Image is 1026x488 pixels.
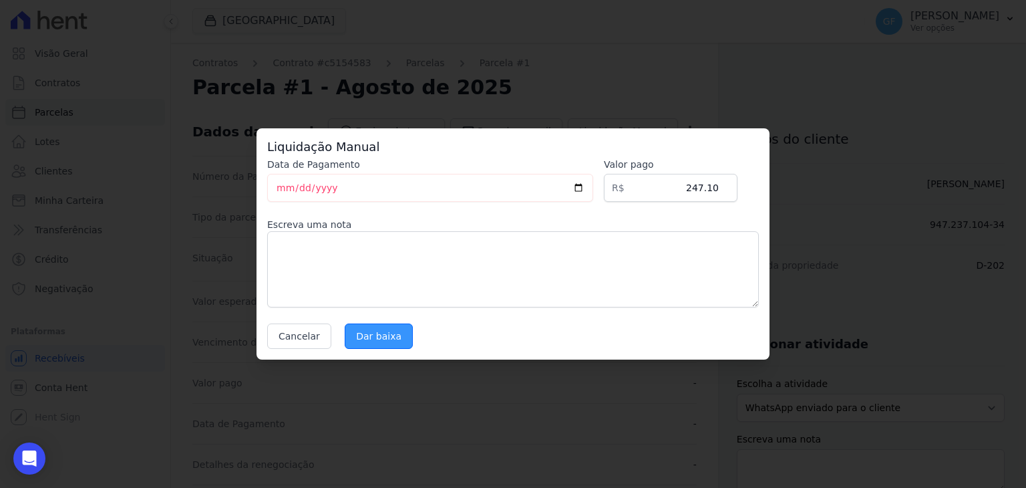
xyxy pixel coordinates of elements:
h3: Liquidação Manual [267,139,759,155]
label: Data de Pagamento [267,158,593,171]
label: Valor pago [604,158,737,171]
label: Escreva uma nota [267,218,759,231]
button: Cancelar [267,324,331,349]
div: Open Intercom Messenger [13,443,45,475]
input: Dar baixa [345,324,413,349]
